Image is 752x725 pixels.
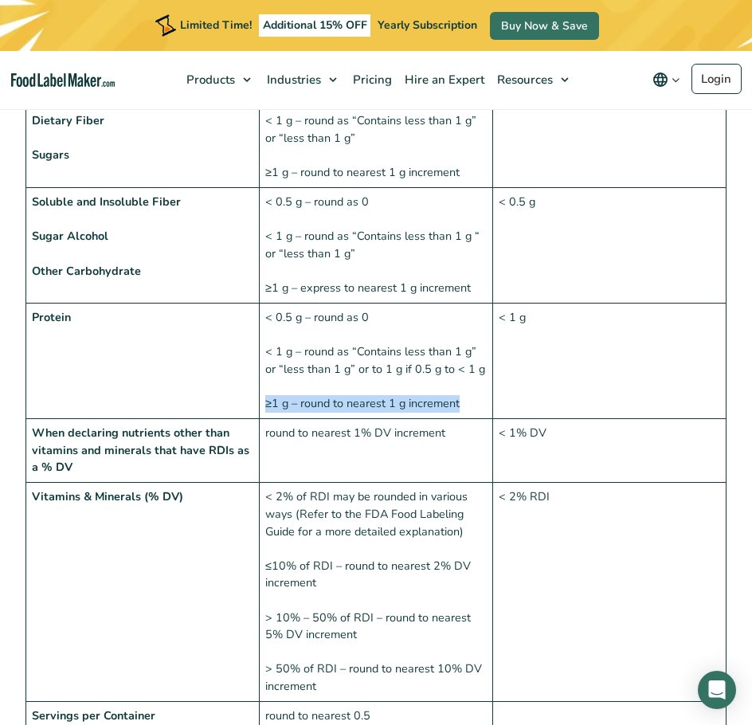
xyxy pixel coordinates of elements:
[32,194,181,210] strong: Soluble and Insoluble Fiber
[641,64,691,96] button: Change language
[32,228,108,244] strong: Sugar Alcohol
[260,187,493,303] td: < 0.5 g – round as 0 < 1 g – round as “Contains less than 1 g “ or “less than 1 g” ≥1 g – express...
[32,263,141,279] strong: Other Carbohydrate
[348,72,394,88] span: Pricing
[32,425,249,475] strong: When declaring nutrients other than vitamins and minerals that have RDIs as a % DV
[345,51,397,108] a: Pricing
[260,72,493,187] td: < 0.5 g – round as 0 < 1 g – round as “Contains less than 1 g” or “less than 1 g” ≥1 g – round to...
[32,147,69,163] strong: Sugars
[32,112,104,128] strong: Dietary Fiber
[493,187,727,303] td: < 0.5 g
[260,303,493,418] td: < 0.5 g – round as 0 < 1 g – round as “Contains less than 1 g” or “less than 1 g” or to 1 g if 0....
[698,671,736,709] div: Open Intercom Messenger
[260,418,493,482] td: round to nearest 1% DV increment
[493,418,727,482] td: < 1% DV
[262,72,323,88] span: Industries
[489,51,577,108] a: Resources
[32,707,155,723] strong: Servings per Container
[493,483,727,702] td: < 2% RDI
[182,72,237,88] span: Products
[11,73,115,87] a: Food Label Maker homepage
[180,18,252,33] span: Limited Time!
[400,72,486,88] span: Hire an Expert
[178,51,259,108] a: Products
[260,483,493,702] td: < 2% of RDI may be rounded in various ways (Refer to the FDA Food Labeling Guide for a more detai...
[492,72,554,88] span: Resources
[691,64,742,94] a: Login
[493,72,727,187] td: < 1 g
[32,488,183,504] strong: Vitamins & Minerals (% DV)
[378,18,477,33] span: Yearly Subscription
[32,309,71,325] strong: Protein
[493,303,727,418] td: < 1 g
[490,12,599,40] a: Buy Now & Save
[397,51,489,108] a: Hire an Expert
[259,51,345,108] a: Industries
[259,14,371,37] span: Additional 15% OFF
